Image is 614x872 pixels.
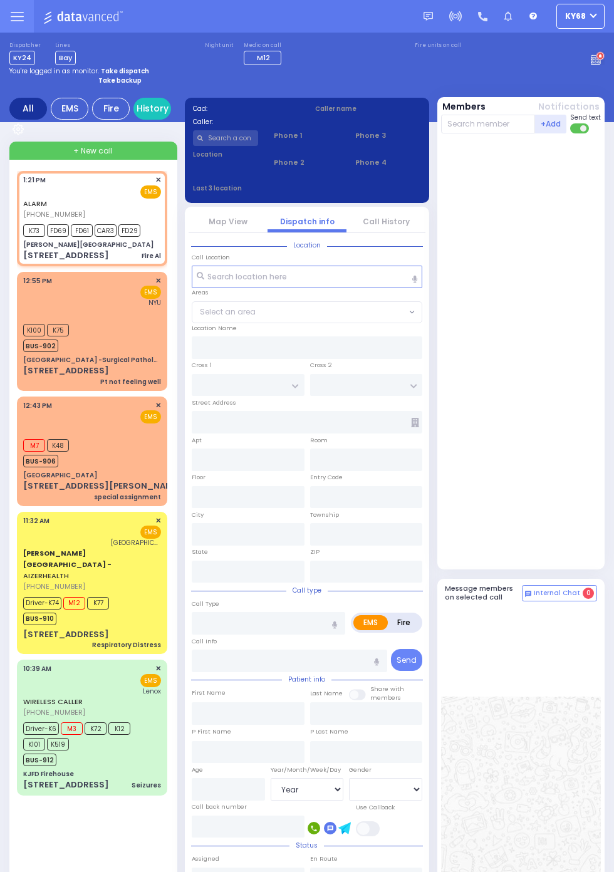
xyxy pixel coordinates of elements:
[155,516,161,526] span: ✕
[391,649,422,671] button: Send
[47,224,69,237] span: FD69
[23,597,61,610] span: Driver-K74
[192,688,226,697] label: First Name
[274,157,340,168] span: Phone 2
[363,216,410,227] a: Call History
[411,418,419,427] span: Other building occupants
[92,640,161,650] div: Respiratory Distress
[23,324,45,336] span: K100
[355,157,421,168] span: Phone 4
[55,42,76,49] label: Lines
[23,209,85,219] span: [PHONE_NUMBER]
[192,727,231,736] label: P First Name
[193,150,259,159] label: Location
[23,199,47,209] a: ALARM
[192,854,219,863] label: Assigned
[133,98,171,120] a: History
[192,398,236,407] label: Street Address
[101,66,149,76] strong: Take dispatch
[556,4,605,29] button: ky68
[355,130,421,141] span: Phone 3
[565,11,586,22] span: ky68
[23,707,85,717] span: [PHONE_NUMBER]
[148,298,161,308] span: NYU
[71,224,93,237] span: FD61
[280,216,335,227] a: Dispatch info
[23,240,153,249] div: [PERSON_NAME][GEOGRAPHIC_DATA]
[51,98,88,120] div: EMS
[140,674,161,687] span: EMS
[155,175,161,185] span: ✕
[23,439,45,452] span: M7
[349,766,372,774] label: Gender
[23,628,109,641] div: [STREET_ADDRESS]
[192,288,209,297] label: Areas
[192,361,212,370] label: Cross 1
[23,548,112,569] span: [PERSON_NAME][GEOGRAPHIC_DATA] -
[111,538,161,548] span: Colombia Children's Hospital
[23,613,56,625] span: BUS-910
[47,738,69,750] span: K519
[23,224,45,237] span: K73
[155,663,161,674] span: ✕
[9,42,41,49] label: Dispatcher
[55,51,76,65] span: Bay
[583,588,594,599] span: 0
[535,115,566,133] button: +Add
[209,216,247,227] a: Map View
[534,589,580,598] span: Internal Chat
[192,511,204,519] label: City
[23,779,109,791] div: [STREET_ADDRESS]
[132,781,161,790] div: Seizures
[85,722,107,735] span: K72
[570,113,601,122] span: Send text
[570,122,590,135] label: Turn off text
[193,117,299,127] label: Caller:
[370,685,404,693] small: Share with
[192,637,217,646] label: Call Info
[9,98,47,120] div: All
[23,754,56,766] span: BUS-912
[92,98,130,120] div: Fire
[289,841,324,850] span: Status
[193,184,308,193] label: Last 3 location
[522,585,597,601] button: Internal Chat 0
[73,145,113,157] span: + New call
[271,766,344,774] div: Year/Month/Week/Day
[23,455,58,467] span: BUS-906
[9,51,35,65] span: KY24
[140,526,161,539] span: EMS
[192,548,208,556] label: State
[442,100,486,113] button: Members
[23,769,74,779] div: KJFD Firehouse
[87,597,109,610] span: K77
[23,276,52,286] span: 12:55 PM
[118,224,140,237] span: FD29
[192,324,237,333] label: Location Name
[274,130,340,141] span: Phone 1
[287,241,327,250] span: Location
[310,473,343,482] label: Entry Code
[525,591,531,597] img: comment-alt.png
[424,12,433,21] img: message.svg
[370,693,401,702] span: members
[23,175,46,185] span: 1:21 PM
[142,251,161,261] div: Fire Al
[257,53,270,63] span: M12
[387,615,420,630] label: Fire
[192,436,202,445] label: Apt
[23,722,59,735] span: Driver-K6
[143,687,161,696] span: Lenox
[23,581,85,591] span: [PHONE_NUMBER]
[353,615,388,630] label: EMS
[94,492,161,502] div: special assignment
[441,115,536,133] input: Search member
[140,185,161,199] span: EMS
[286,586,328,595] span: Call type
[9,66,99,76] span: You're logged in as monitor.
[155,276,161,286] span: ✕
[310,854,338,863] label: En Route
[23,697,83,707] a: WIRELESS CALLER
[98,76,142,85] strong: Take backup
[63,597,85,610] span: M12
